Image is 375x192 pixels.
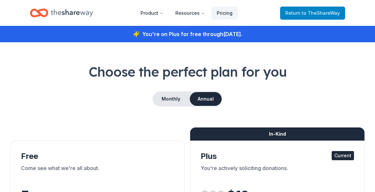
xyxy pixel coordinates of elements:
[201,164,354,182] div: You're actively soliciting donations.
[190,127,364,141] div: In-Kind
[30,5,93,21] a: Home
[302,10,340,16] span: to TheShareWay
[135,7,169,20] button: Product
[190,92,222,106] button: Annual
[21,164,174,182] div: Come see what we're all about.
[135,5,238,21] nav: Main
[201,151,354,162] div: Plus
[153,92,188,106] button: Monthly
[285,9,340,17] span: Return
[170,7,210,20] button: Resources
[280,7,345,20] a: Returnto TheShareWay
[211,7,238,20] a: Pricing
[332,151,354,160] div: Current
[11,63,364,81] h1: Choose the perfect plan for you
[21,151,174,162] div: Free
